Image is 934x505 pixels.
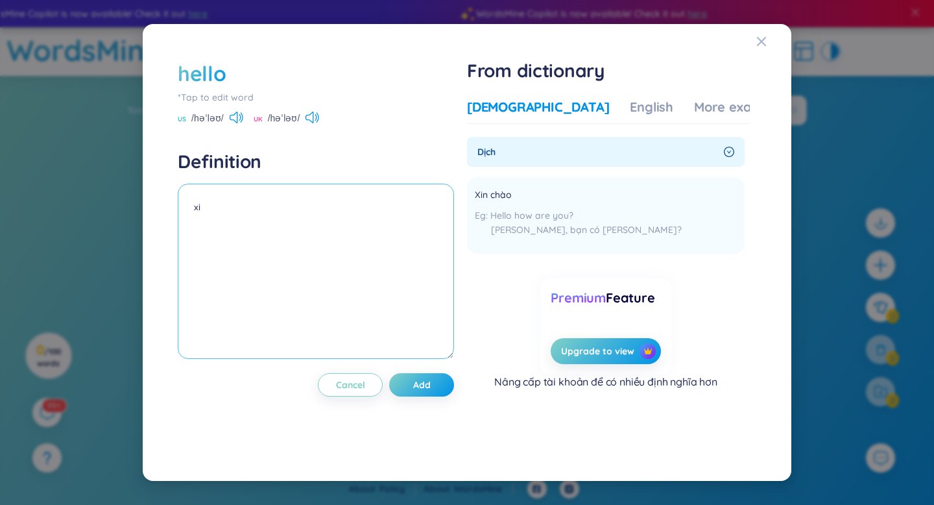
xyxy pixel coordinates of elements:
h1: From dictionary [467,59,750,82]
span: /həˈləʊ/ [268,111,300,125]
div: English [630,98,673,116]
span: Premium [551,289,606,306]
div: Feature [551,289,660,307]
span: Add [413,378,431,391]
div: [DEMOGRAPHIC_DATA] [467,98,609,116]
span: /həˈləʊ/ [191,111,224,125]
span: Upgrade to view [561,345,634,358]
h4: Definition [178,150,454,173]
span: Dịch [477,145,719,159]
span: UK [254,114,263,125]
div: [PERSON_NAME], bạn có [PERSON_NAME]? [475,223,682,237]
div: *Tap to edit word [178,90,454,105]
span: Hello how are you? [490,210,573,221]
span: US [178,114,186,125]
div: Nâng cấp tài khoản để có nhiều định nghĩa hơn [494,375,717,389]
textarea: xin [178,184,454,359]
img: crown icon [643,347,653,356]
span: Xin chào [475,188,512,203]
span: Cancel [336,378,365,391]
button: Close [756,24,791,59]
div: hello [178,59,226,88]
span: right-circle [724,147,734,157]
div: More examples [694,98,788,116]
